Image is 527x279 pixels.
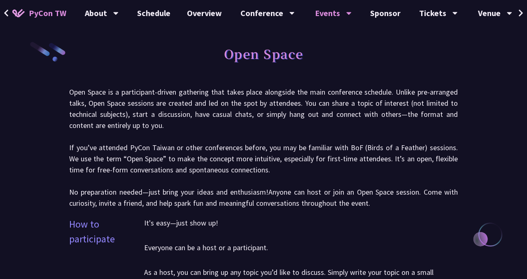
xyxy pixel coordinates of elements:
h1: Open Space [224,41,303,66]
p: Open Space is a participant-driven gathering that takes place alongside the main conference sched... [69,86,458,209]
img: Home icon of PyCon TW 2025 [12,9,25,17]
p: How to participate [69,217,132,246]
span: PyCon TW [29,7,66,19]
a: PyCon TW [4,3,75,23]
